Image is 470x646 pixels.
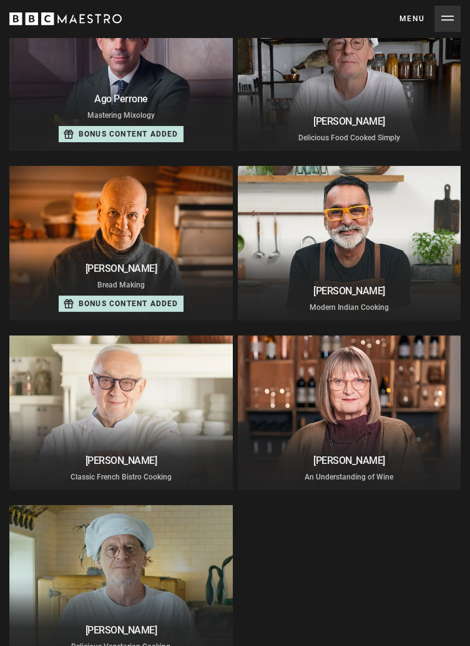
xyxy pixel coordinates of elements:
h2: [PERSON_NAME] [245,285,454,297]
svg: BBC Maestro [9,9,122,28]
a: [PERSON_NAME] Modern Indian Cooking [238,166,461,321]
p: Classic French Bistro Cooking [17,471,225,483]
h2: [PERSON_NAME] [17,455,225,466]
p: Modern Indian Cooking [245,302,454,313]
a: [PERSON_NAME] Bread Making Bonus content added [9,166,233,321]
a: [PERSON_NAME] Classic French Bistro Cooking [9,335,233,490]
p: Bonus content added [79,128,179,140]
p: Bonus content added [79,298,179,309]
button: Toggle navigation [399,6,461,32]
h2: [PERSON_NAME] [245,115,454,127]
p: Bread Making [17,279,225,291]
h2: [PERSON_NAME] [17,624,225,636]
h2: Ago Perrone [17,93,225,105]
h2: [PERSON_NAME] [245,455,454,466]
h2: [PERSON_NAME] [17,263,225,274]
p: An Understanding of Wine [245,471,454,483]
p: Delicious Food Cooked Simply [245,132,454,143]
p: Mastering Mixology [17,110,225,121]
a: [PERSON_NAME] An Understanding of Wine [238,335,461,490]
